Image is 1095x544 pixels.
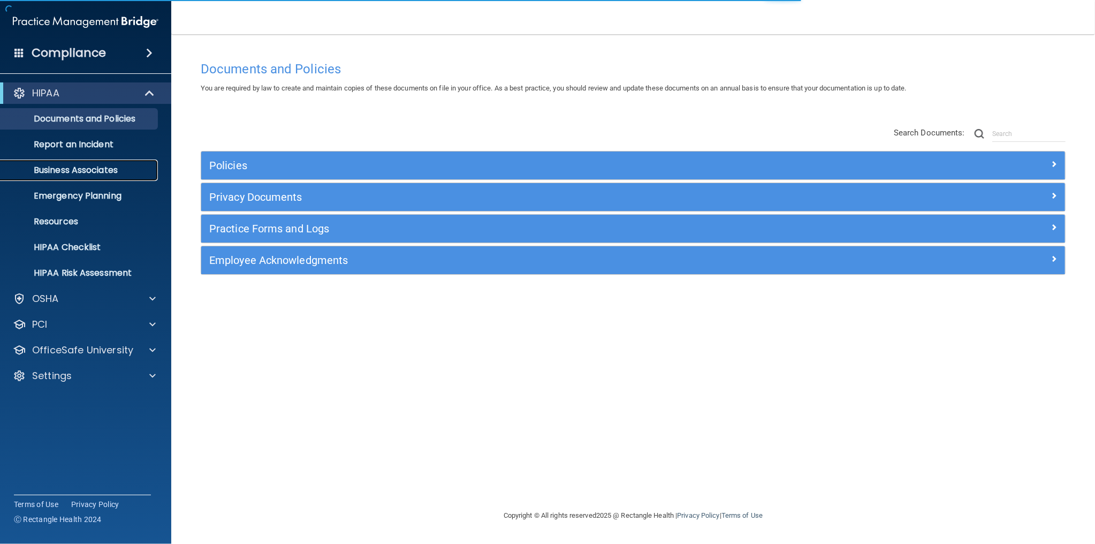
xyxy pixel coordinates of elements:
[7,216,153,227] p: Resources
[32,344,133,357] p: OfficeSafe University
[209,252,1057,269] a: Employee Acknowledgments
[209,223,841,235] h5: Practice Forms and Logs
[32,318,47,331] p: PCI
[209,188,1057,206] a: Privacy Documents
[14,514,102,525] span: Ⓒ Rectangle Health 2024
[209,191,841,203] h5: Privacy Documents
[7,114,153,124] p: Documents and Policies
[13,318,156,331] a: PCI
[13,369,156,382] a: Settings
[209,220,1057,237] a: Practice Forms and Logs
[7,165,153,176] p: Business Associates
[721,511,763,519] a: Terms of Use
[209,254,841,266] h5: Employee Acknowledgments
[13,87,155,100] a: HIPAA
[13,344,156,357] a: OfficeSafe University
[438,498,828,533] div: Copyright © All rights reserved 2025 @ Rectangle Health | |
[201,62,1066,76] h4: Documents and Policies
[32,369,72,382] p: Settings
[910,469,1082,511] iframe: Drift Widget Chat Controller
[7,242,153,253] p: HIPAA Checklist
[209,160,841,171] h5: Policies
[201,84,907,92] span: You are required by law to create and maintain copies of these documents on file in your office. ...
[13,292,156,305] a: OSHA
[7,268,153,278] p: HIPAA Risk Assessment
[32,46,106,61] h4: Compliance
[13,11,158,33] img: PMB logo
[7,139,153,150] p: Report an Incident
[894,128,965,138] span: Search Documents:
[992,126,1066,142] input: Search
[71,499,119,510] a: Privacy Policy
[975,129,984,139] img: ic-search.3b580494.png
[677,511,719,519] a: Privacy Policy
[32,292,59,305] p: OSHA
[32,87,59,100] p: HIPAA
[7,191,153,201] p: Emergency Planning
[209,157,1057,174] a: Policies
[14,499,58,510] a: Terms of Use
